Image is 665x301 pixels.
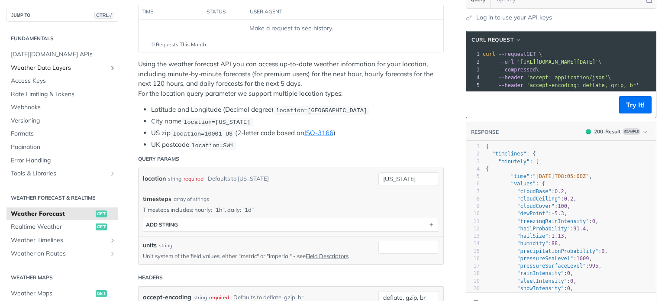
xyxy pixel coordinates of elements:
div: 19 [466,278,480,285]
span: 0 [567,285,570,291]
span: get [96,290,107,297]
span: Weather Maps [11,289,94,298]
a: Error Handling [6,154,118,167]
div: 4 [466,74,481,81]
span: "timelines" [492,151,526,157]
div: 1 [466,50,481,58]
span: --url [498,59,514,65]
span: "pressureSeaLevel" [517,256,573,262]
p: Timesteps includes: hourly: "1h", daily: "1d" [143,206,439,214]
div: 12 [466,225,480,233]
span: : , [486,263,601,269]
label: location [143,172,166,185]
button: Show subpages for Weather Data Layers [109,65,116,71]
span: Error Handling [11,156,116,165]
span: : , [486,173,592,179]
div: 17 [466,262,480,270]
span: 0 [592,218,595,224]
span: 0 Requests This Month [152,41,206,49]
span: : , [486,196,577,202]
span: "values" [511,181,536,187]
span: { [486,143,489,149]
span: Formats [11,129,116,138]
span: location=[GEOGRAPHIC_DATA] [276,107,367,113]
span: "freezingRainIntensity" [517,218,589,224]
div: 9 [466,203,480,210]
span: 200 [586,129,591,134]
div: Query Params [138,155,179,163]
div: 6 [466,180,480,188]
a: [DATE][DOMAIN_NAME] APIs [6,48,118,61]
span: "rainIntensity" [517,270,564,276]
a: Pagination [6,141,118,154]
span: "minutely" [498,159,529,165]
div: 3 [466,66,481,74]
span: : , [486,240,561,246]
div: 13 [466,233,480,240]
span: Pagination [11,143,116,152]
a: Weather Data LayersShow subpages for Weather Data Layers [6,61,118,74]
span: 0 [570,278,573,284]
span: \ [483,59,602,65]
li: Latitude and Longitude (Decimal degree) [151,105,444,115]
span: : , [486,218,598,224]
span: "snowIntensity" [517,285,564,291]
div: required [184,172,203,185]
span: get [96,210,107,217]
div: array of strings [174,195,209,203]
span: 0 [601,248,604,254]
span: : , [486,278,577,284]
a: Formats [6,127,118,140]
span: "dewPoint" [517,210,548,217]
div: Make a request to see history. [142,24,440,33]
span: "humidity" [517,240,548,246]
div: 1 [466,143,480,150]
span: 'accept: application/json' [526,74,608,81]
span: Realtime Weather [11,223,94,231]
a: Field Descriptors [306,252,349,259]
div: 2 [466,58,481,66]
span: curl [483,51,495,57]
span: [DATE][DOMAIN_NAME] APIs [11,50,116,59]
span: Access Keys [11,77,116,85]
span: 0.2 [564,196,574,202]
button: RESPONSE [471,128,499,136]
div: 4 [466,165,480,173]
div: ADD string [146,221,178,228]
a: Log in to use your API keys [476,13,552,22]
span: "hailProbability" [517,226,570,232]
span: : , [486,210,567,217]
a: Versioning [6,114,118,127]
a: Weather TimelinesShow subpages for Weather Timelines [6,234,118,247]
div: 18 [466,270,480,277]
p: Unit system of the field values, either "metric" or "imperial" - see [143,252,365,260]
span: : , [486,233,567,239]
a: Weather on RoutesShow subpages for Weather on Routes [6,247,118,260]
span: "[DATE]T08:05:00Z" [533,173,589,179]
span: Weather Timelines [11,236,107,245]
span: Webhooks [11,103,116,112]
a: Webhooks [6,101,118,114]
span: Versioning [11,117,116,125]
button: Copy to clipboard [471,98,483,111]
span: get [96,223,107,230]
button: Show subpages for Weather Timelines [109,237,116,244]
div: 200 - Result [594,128,621,136]
span: cURL Request [471,36,513,44]
div: 14 [466,240,480,247]
div: 11 [466,218,480,225]
span: "cloudCeiling" [517,196,561,202]
span: : [ [486,159,539,165]
span: - [552,210,555,217]
span: 5.3 [555,210,564,217]
span: 91.4 [573,226,586,232]
li: UK postcode [151,140,444,150]
span: CTRL-/ [94,12,113,19]
div: 2 [466,150,480,158]
span: \ [483,74,611,81]
button: Show subpages for Weather on Routes [109,250,116,257]
th: user agent [247,5,426,19]
div: 5 [466,81,481,89]
span: location=SW1 [191,142,233,149]
span: Tools & Libraries [11,169,107,178]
